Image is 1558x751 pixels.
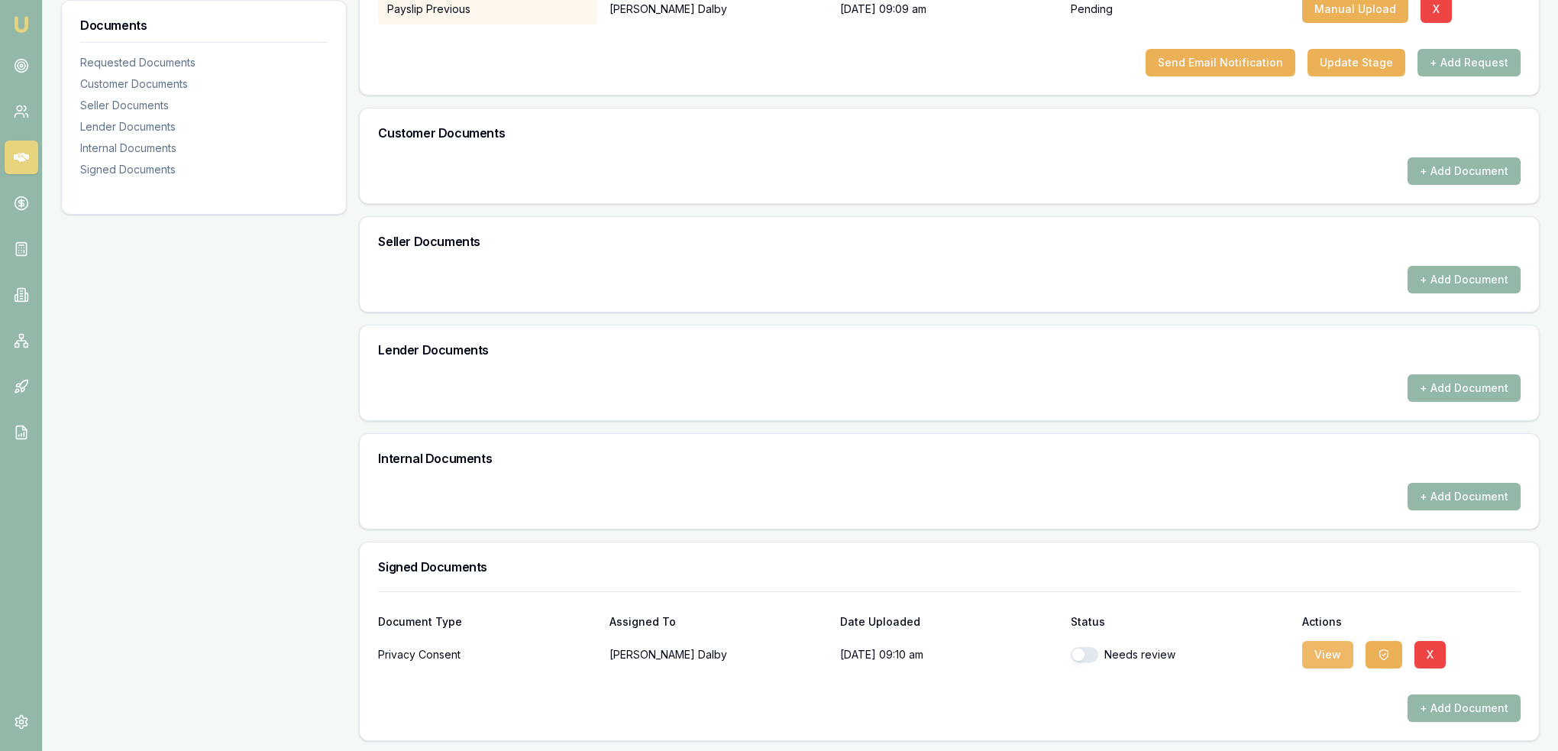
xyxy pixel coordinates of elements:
p: Pending [1071,2,1113,17]
div: Date Uploaded [840,617,1059,627]
p: [DATE] 09:10 am [840,639,1059,670]
div: Needs review [1071,647,1289,662]
div: Lender Documents [80,119,328,134]
h3: Lender Documents [378,344,1521,356]
div: Document Type [378,617,596,627]
button: + Add Document [1408,374,1521,402]
div: Signed Documents [80,162,328,177]
button: + Add Document [1408,483,1521,510]
button: Update Stage [1307,49,1405,76]
button: + Add Document [1408,694,1521,722]
div: Internal Documents [80,141,328,156]
div: Actions [1302,617,1521,627]
h3: Documents [80,19,328,31]
button: + Add Request [1417,49,1521,76]
div: Assigned To [609,617,828,627]
div: Status [1071,617,1289,627]
button: + Add Document [1408,266,1521,293]
div: Privacy Consent [378,639,596,670]
h3: Customer Documents [378,127,1521,139]
h3: Signed Documents [378,561,1521,573]
h3: Seller Documents [378,235,1521,248]
button: X [1414,641,1446,668]
img: emu-icon-u.png [12,15,31,34]
button: + Add Document [1408,157,1521,185]
p: [PERSON_NAME] Dalby [609,639,828,670]
div: Customer Documents [80,76,328,92]
h3: Internal Documents [378,452,1521,465]
button: View [1302,641,1353,668]
button: Send Email Notification [1146,49,1295,76]
div: Seller Documents [80,98,328,113]
div: Requested Documents [80,55,328,70]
